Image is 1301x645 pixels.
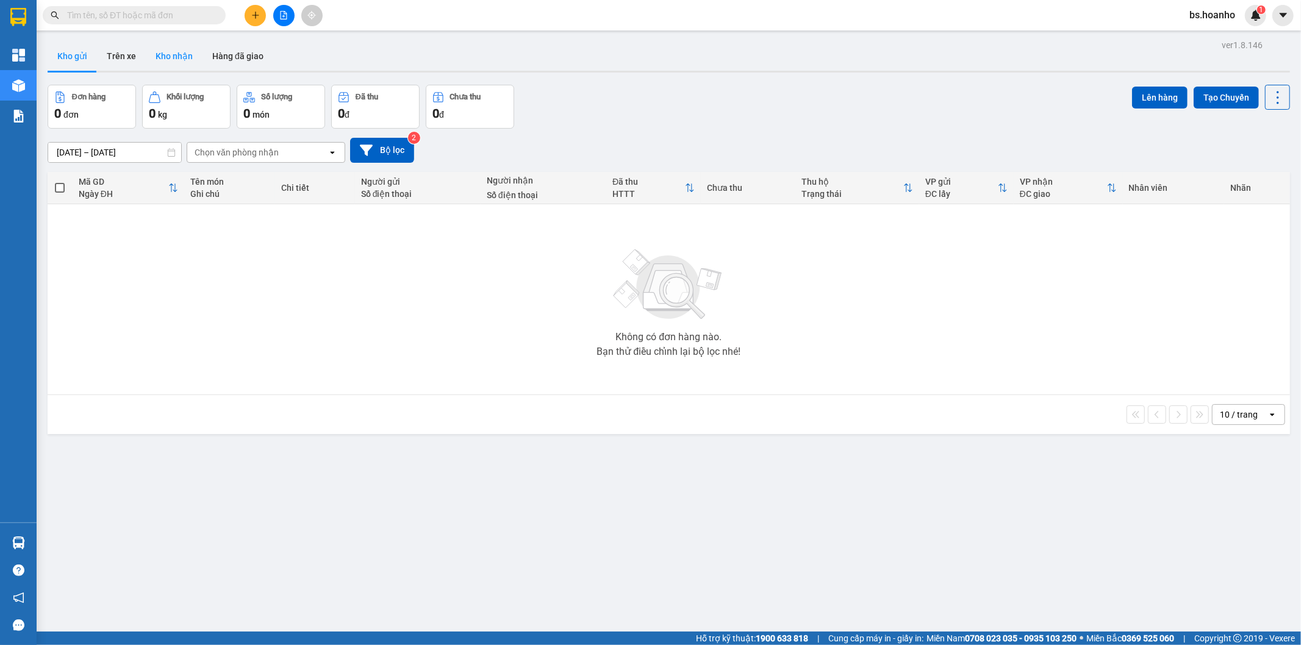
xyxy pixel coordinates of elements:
button: aim [301,5,323,26]
th: Toggle SortBy [919,172,1014,204]
button: Số lượng0món [237,85,325,129]
img: warehouse-icon [12,536,25,549]
input: Tìm tên, số ĐT hoặc mã đơn [67,9,211,22]
svg: open [1267,410,1277,419]
span: 0 [338,106,345,121]
th: Toggle SortBy [606,172,701,204]
span: bs.hoanho [1180,7,1245,23]
span: đ [439,110,444,119]
button: Đã thu0đ [331,85,420,129]
div: Bạn thử điều chỉnh lại bộ lọc nhé! [597,347,740,357]
sup: 2 [408,132,420,144]
strong: 1900 633 818 [756,633,808,643]
span: | [817,632,819,645]
span: kg [158,110,167,119]
div: VP nhận [1020,177,1107,187]
span: copyright [1233,634,1242,643]
svg: open [328,148,337,157]
div: Đã thu [612,177,685,187]
button: Kho nhận [146,41,202,71]
img: solution-icon [12,110,25,123]
span: 0 [54,106,61,121]
div: Chưa thu [707,183,789,193]
div: Mã GD [79,177,168,187]
div: Chi tiết [281,183,349,193]
div: Số điện thoại [487,190,600,200]
input: Select a date range. [48,143,181,162]
div: HTTT [612,189,685,199]
div: Khối lượng [167,93,204,101]
button: Khối lượng0kg [142,85,231,129]
span: notification [13,592,24,604]
span: Cung cấp máy in - giấy in: [828,632,923,645]
span: Miền Bắc [1086,632,1174,645]
button: caret-down [1272,5,1294,26]
button: Hàng đã giao [202,41,273,71]
div: Đơn hàng [72,93,106,101]
span: Miền Nam [926,632,1077,645]
span: file-add [279,11,288,20]
button: Bộ lọc [350,138,414,163]
div: ĐC lấy [925,189,998,199]
div: Chọn văn phòng nhận [195,146,279,159]
button: Tạo Chuyến [1194,87,1259,109]
img: icon-new-feature [1250,10,1261,21]
span: plus [251,11,260,20]
span: 0 [243,106,250,121]
div: Đã thu [356,93,378,101]
div: Thu hộ [801,177,903,187]
strong: 0708 023 035 - 0935 103 250 [965,633,1077,643]
span: message [13,619,24,631]
div: Ngày ĐH [79,189,168,199]
div: Ghi chú [190,189,269,199]
button: Lên hàng [1132,87,1188,109]
span: 0 [149,106,156,121]
span: Hỗ trợ kỹ thuật: [696,632,808,645]
span: 0 [432,106,439,121]
span: món [253,110,270,119]
div: Nhãn [1230,183,1283,193]
div: 10 / trang [1220,408,1258,421]
img: logo-vxr [10,8,26,26]
div: VP gửi [925,177,998,187]
button: Đơn hàng0đơn [48,85,136,129]
div: Tên món [190,177,269,187]
sup: 1 [1257,5,1266,14]
span: đ [345,110,349,119]
div: Không có đơn hàng nào. [615,332,722,342]
span: đơn [63,110,79,119]
button: Trên xe [97,41,146,71]
button: Chưa thu0đ [426,85,514,129]
button: Kho gửi [48,41,97,71]
strong: 0369 525 060 [1122,633,1174,643]
div: ĐC giao [1020,189,1107,199]
th: Toggle SortBy [795,172,919,204]
span: caret-down [1278,10,1289,21]
img: warehouse-icon [12,79,25,92]
span: aim [307,11,316,20]
div: Người nhận [487,176,600,185]
img: dashboard-icon [12,49,25,62]
span: ⚪️ [1080,636,1083,641]
button: plus [245,5,266,26]
div: Số lượng [261,93,292,101]
span: 1 [1259,5,1263,14]
div: Số điện thoại [361,189,475,199]
button: file-add [273,5,295,26]
th: Toggle SortBy [1014,172,1123,204]
div: ver 1.8.146 [1222,38,1263,52]
th: Toggle SortBy [73,172,184,204]
div: Trạng thái [801,189,903,199]
span: | [1183,632,1185,645]
img: svg+xml;base64,PHN2ZyBjbGFzcz0ibGlzdC1wbHVnX19zdmciIHhtbG5zPSJodHRwOi8vd3d3LnczLm9yZy8yMDAwL3N2Zy... [607,242,729,327]
span: search [51,11,59,20]
div: Chưa thu [450,93,481,101]
div: Nhân viên [1129,183,1219,193]
span: question-circle [13,565,24,576]
div: Người gửi [361,177,475,187]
